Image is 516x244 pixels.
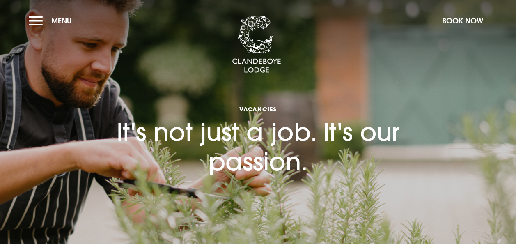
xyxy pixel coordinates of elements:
[232,16,281,74] img: Clandeboye Lodge
[94,105,422,113] span: Vacancies
[438,12,487,30] button: Book Now
[29,12,76,30] button: Menu
[51,16,72,25] span: Menu
[94,74,422,176] h1: It's not just a job. It's our passion.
